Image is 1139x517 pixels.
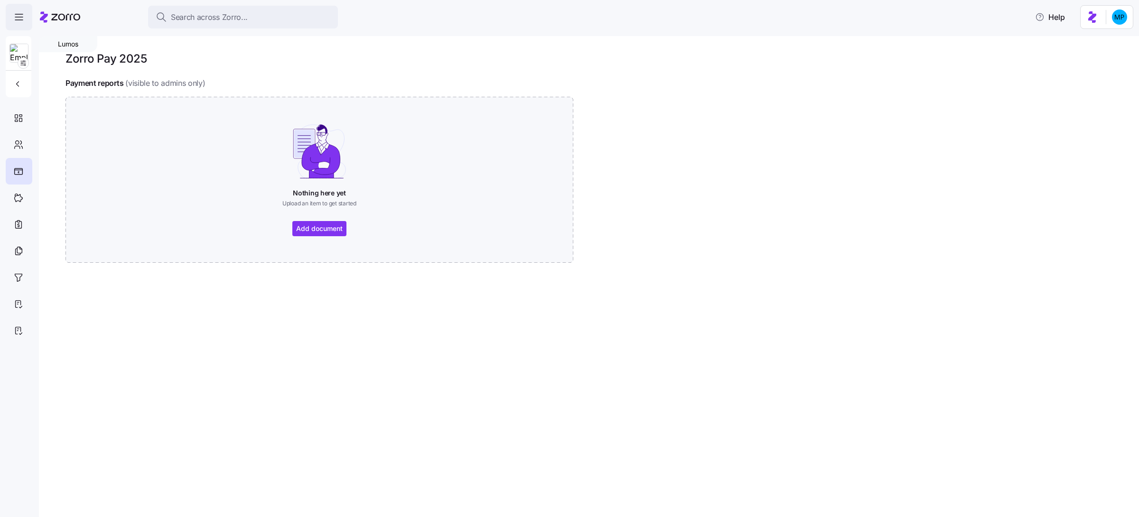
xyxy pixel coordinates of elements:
span: (visible to admins only) [125,77,205,89]
img: Employer logo [10,44,28,63]
h1: Zorro Pay 2025 [65,51,147,66]
h4: Payment reports [65,78,123,89]
span: Help [1035,11,1065,23]
span: Search across Zorro... [171,11,248,23]
button: Help [1027,8,1073,27]
img: b954e4dfce0f5620b9225907d0f7229f [1112,9,1127,25]
button: Search across Zorro... [148,6,338,28]
div: Lumos [39,36,97,52]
